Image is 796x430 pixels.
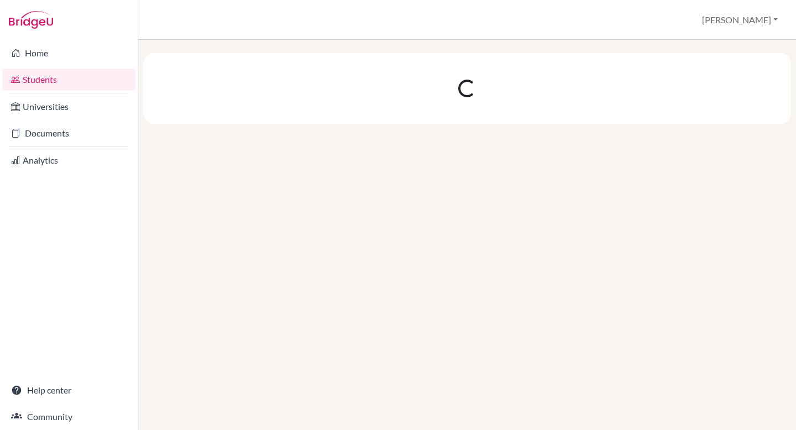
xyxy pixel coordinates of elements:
a: Analytics [2,149,135,171]
img: Bridge-U [9,11,53,29]
a: Help center [2,379,135,401]
a: Students [2,69,135,91]
a: Home [2,42,135,64]
a: Documents [2,122,135,144]
button: [PERSON_NAME] [697,9,783,30]
a: Universities [2,96,135,118]
a: Community [2,406,135,428]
